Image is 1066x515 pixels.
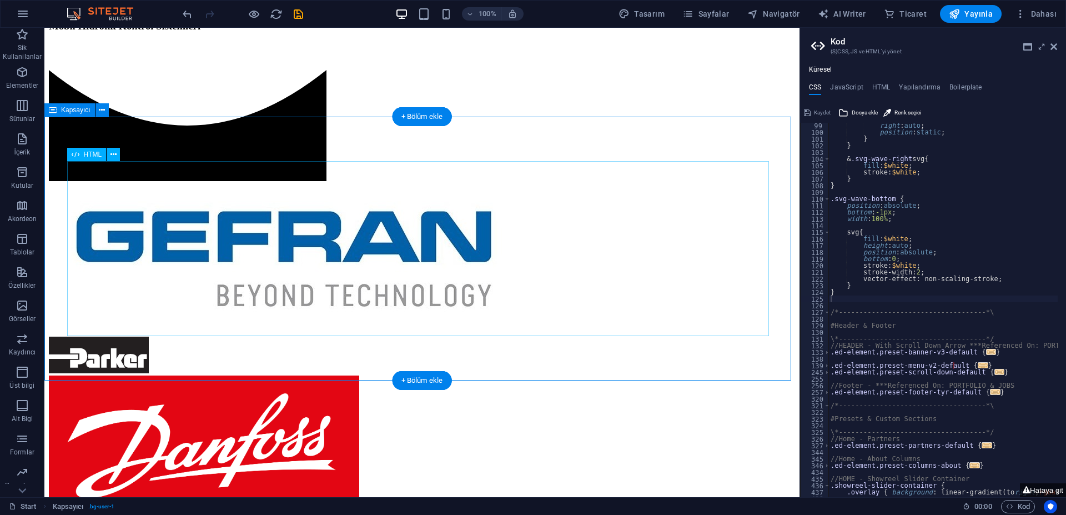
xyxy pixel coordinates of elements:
[994,369,1004,375] span: ...
[809,66,832,74] h4: Küresel
[747,8,800,19] span: Navigatör
[801,342,829,349] div: 132
[801,329,829,336] div: 130
[678,5,734,23] button: Sayfalar
[53,500,84,513] span: Seçmek için tıkla. Düzenlemek için çift tıkla
[879,5,931,23] button: Ticaret
[801,402,829,409] div: 321
[801,416,829,422] div: 323
[801,469,829,476] div: 434
[801,309,829,316] div: 127
[801,449,829,456] div: 344
[801,169,829,176] div: 106
[84,151,102,158] span: HTML
[940,5,1002,23] button: Yayınla
[801,336,829,342] div: 131
[801,136,829,142] div: 101
[682,8,730,19] span: Sayfalar
[801,456,829,462] div: 345
[801,382,829,389] div: 256
[990,389,1000,395] span: ...
[9,500,37,513] a: Seçimi iptal etmek için tıkla. Sayfaları açmak için çift tıkla
[801,389,829,396] div: 257
[64,7,147,21] img: Editor Logo
[1006,500,1030,513] span: Kod
[801,489,829,496] div: 437
[801,149,829,156] div: 103
[8,214,37,223] p: Akordeon
[801,229,829,236] div: 115
[1010,5,1061,23] button: Dahası
[801,356,829,362] div: 138
[801,256,829,262] div: 119
[801,216,829,222] div: 113
[801,196,829,202] div: 110
[801,296,829,302] div: 125
[247,7,260,21] button: Ön izleme modundan çıkıp düzenlemeye devam etmek için buraya tıklayın
[801,249,829,256] div: 118
[801,262,829,269] div: 120
[479,7,496,21] h6: 100%
[801,189,829,196] div: 109
[801,182,829,189] div: 108
[801,202,829,209] div: 111
[53,500,115,513] nav: breadcrumb
[978,362,988,368] span: ...
[852,106,878,119] span: Dosya ekle
[801,429,829,436] div: 325
[982,442,992,448] span: ...
[269,7,283,21] button: reload
[61,107,90,113] span: Kapsayıcı
[5,481,39,490] p: Pazarlama
[10,448,34,457] p: Formlar
[813,5,871,23] button: AI Writer
[982,502,984,511] span: :
[801,422,829,429] div: 324
[181,8,194,21] i: Geri al: HTML'yi değiştir (Ctrl+Z)
[507,9,517,19] i: Yeniden boyutlandırmada yakınlaştırma düzeyini seçilen cihaza uyacak şekilde otomatik olarak ayarla.
[801,369,829,376] div: 245
[801,349,829,356] div: 133
[801,436,829,442] div: 326
[831,37,1057,47] h2: Kod
[884,8,927,19] span: Ticaret
[809,83,821,96] h4: CSS
[1001,500,1035,513] button: Kod
[801,316,829,322] div: 128
[801,322,829,329] div: 129
[619,8,665,19] span: Tasarım
[970,462,980,468] span: ...
[801,302,829,309] div: 126
[818,8,866,19] span: AI Writer
[801,289,829,296] div: 124
[801,269,829,276] div: 121
[974,500,992,513] span: 00 00
[9,348,36,357] p: Kaydırıcı
[801,236,829,242] div: 116
[882,106,923,119] button: Renk seçici
[801,442,829,449] div: 327
[830,83,863,96] h4: JavaScript
[393,371,452,390] div: + Bölüm ekle
[831,47,1035,57] h3: (S)CSS, JS ve HTML'yi yönet
[801,122,829,129] div: 99
[801,496,829,502] div: 438
[11,181,34,190] p: Kutular
[393,107,452,126] div: + Bölüm ekle
[837,106,879,119] button: Dosya ekle
[801,129,829,136] div: 100
[801,162,829,169] div: 105
[801,462,829,469] div: 346
[801,242,829,249] div: 117
[801,222,829,229] div: 114
[801,176,829,182] div: 107
[801,409,829,416] div: 322
[949,8,993,19] span: Yayınla
[9,314,36,323] p: Görseller
[894,106,921,119] span: Renk seçici
[291,7,305,21] button: save
[801,282,829,289] div: 123
[801,396,829,402] div: 320
[801,362,829,369] div: 139
[10,248,35,257] p: Tablolar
